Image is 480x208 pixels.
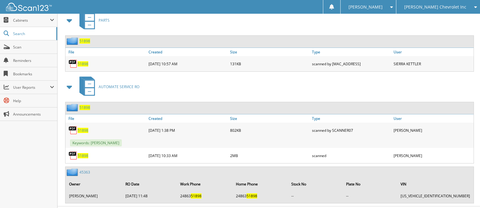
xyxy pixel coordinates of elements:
[310,58,392,70] div: scanned by [MAC_ADDRESS]
[392,58,474,70] div: SIERRA KETTLER
[229,114,310,123] a: Size
[13,31,53,36] span: Search
[343,191,397,201] td: --
[310,114,392,123] a: Type
[398,178,473,190] th: VIN
[13,45,54,50] span: Scan
[67,37,79,45] img: folder2.png
[122,191,177,201] td: [DATE] 11:48
[310,149,392,162] div: scanned
[229,149,310,162] div: 2MB
[229,48,310,56] a: Size
[147,149,229,162] div: [DATE] 10:33 AM
[310,124,392,136] div: scanned by SCANNER07
[99,84,139,89] span: AUTOMATE SERVICE RO
[191,193,201,199] span: 51898
[13,112,54,117] span: Announcements
[66,191,122,201] td: [PERSON_NAME]
[79,170,90,175] a: 45363
[79,105,90,110] a: 51898
[78,61,88,66] a: 51898
[78,128,88,133] a: 51898
[122,178,177,190] th: RO Date
[233,191,288,201] td: 24863
[67,168,79,176] img: folder2.png
[68,151,78,160] img: PDF.png
[13,98,54,103] span: Help
[147,48,229,56] a: Created
[343,178,397,190] th: Plate No
[99,18,110,23] span: PARTS
[68,59,78,68] img: PDF.png
[65,114,147,123] a: File
[288,191,342,201] td: --
[13,18,50,23] span: Cabinets
[147,114,229,123] a: Created
[66,178,122,190] th: Owner
[147,124,229,136] div: [DATE] 1:38 PM
[13,85,50,90] span: User Reports
[392,149,474,162] div: [PERSON_NAME]
[65,48,147,56] a: File
[76,8,110,32] a: PARTS
[288,178,342,190] th: Stock No
[78,153,88,158] a: 51898
[68,126,78,135] img: PDF.png
[13,58,54,63] span: Reminders
[229,124,310,136] div: 802KB
[177,178,232,190] th: Work Phone
[310,48,392,56] a: Type
[177,191,232,201] td: 24863
[450,179,480,208] iframe: Chat Widget
[398,191,473,201] td: [US_VEHICLE_IDENTIFICATION_NUMBER]
[392,124,474,136] div: [PERSON_NAME]
[6,3,52,11] img: scan123-logo-white.svg
[70,139,122,146] span: Keywords: [PERSON_NAME]
[392,48,474,56] a: User
[404,5,466,9] span: [PERSON_NAME] Chevrolet Inc
[147,58,229,70] div: [DATE] 10:57 AM
[67,104,79,111] img: folder2.png
[247,193,257,199] span: 51898
[349,5,383,9] span: [PERSON_NAME]
[233,178,288,190] th: Home Phone
[229,58,310,70] div: 131KB
[79,38,90,44] a: 51898
[76,75,139,99] a: AUTOMATE SERVICE RO
[392,114,474,123] a: User
[13,71,54,77] span: Bookmarks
